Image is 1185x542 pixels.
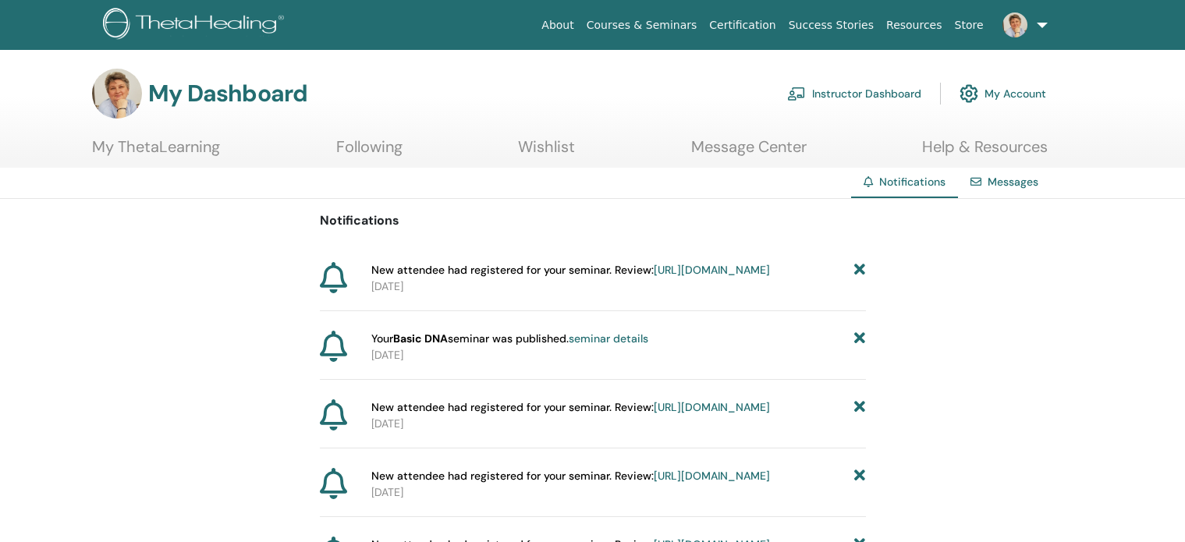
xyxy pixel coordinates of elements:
[148,80,307,108] h3: My Dashboard
[535,11,580,40] a: About
[922,137,1048,168] a: Help & Resources
[691,137,807,168] a: Message Center
[371,484,866,501] p: [DATE]
[960,76,1046,111] a: My Account
[787,76,921,111] a: Instructor Dashboard
[518,137,575,168] a: Wishlist
[371,278,866,295] p: [DATE]
[654,400,770,414] a: [URL][DOMAIN_NAME]
[92,137,220,168] a: My ThetaLearning
[654,263,770,277] a: [URL][DOMAIN_NAME]
[654,469,770,483] a: [URL][DOMAIN_NAME]
[782,11,880,40] a: Success Stories
[320,211,866,230] p: Notifications
[371,331,648,347] span: Your seminar was published.
[880,11,949,40] a: Resources
[960,80,978,107] img: cog.svg
[103,8,289,43] img: logo.png
[879,175,946,189] span: Notifications
[336,137,403,168] a: Following
[1002,12,1027,37] img: default.jpg
[371,416,866,432] p: [DATE]
[580,11,704,40] a: Courses & Seminars
[371,399,770,416] span: New attendee had registered for your seminar. Review:
[703,11,782,40] a: Certification
[393,331,448,345] strong: Basic DNA
[949,11,990,40] a: Store
[371,347,866,363] p: [DATE]
[569,331,648,345] a: seminar details
[988,175,1038,189] a: Messages
[371,262,770,278] span: New attendee had registered for your seminar. Review:
[92,69,142,119] img: default.jpg
[787,87,806,101] img: chalkboard-teacher.svg
[371,468,770,484] span: New attendee had registered for your seminar. Review:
